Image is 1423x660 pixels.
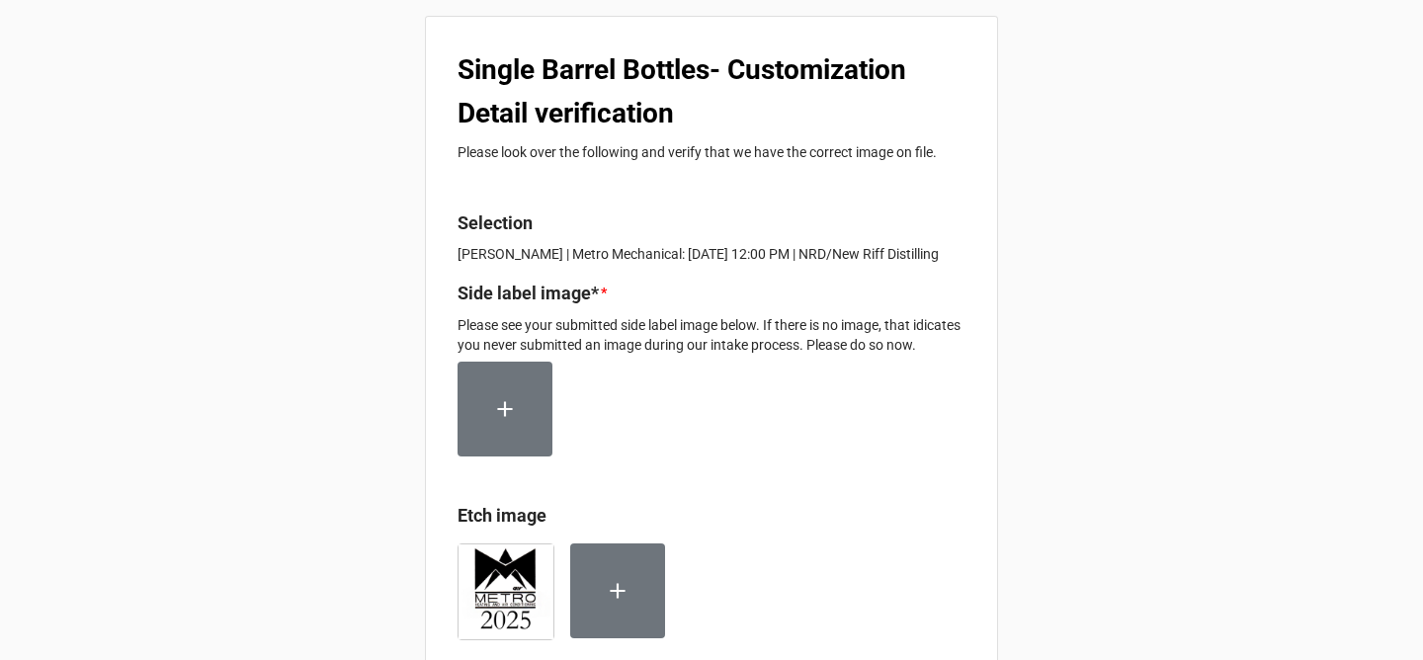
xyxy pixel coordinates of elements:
[459,544,553,639] img: ZZPBj5MDWrzXqEk61-grrAJ7MNPXCuN06WJw3q7z58g
[458,53,906,129] b: Single Barrel Bottles- Customization Detail verification
[458,244,965,264] p: [PERSON_NAME] | Metro Mechanical: [DATE] 12:00 PM | NRD/New Riff Distilling
[458,142,965,162] p: Please look over the following and verify that we have the correct image on file.
[458,502,546,530] label: Etch image
[458,315,965,355] p: Please see your submitted side label image below. If there is no image, that idicates you never s...
[458,543,570,656] div: Tatar2025.png
[458,212,533,233] b: Selection
[458,280,599,307] label: Side label image*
